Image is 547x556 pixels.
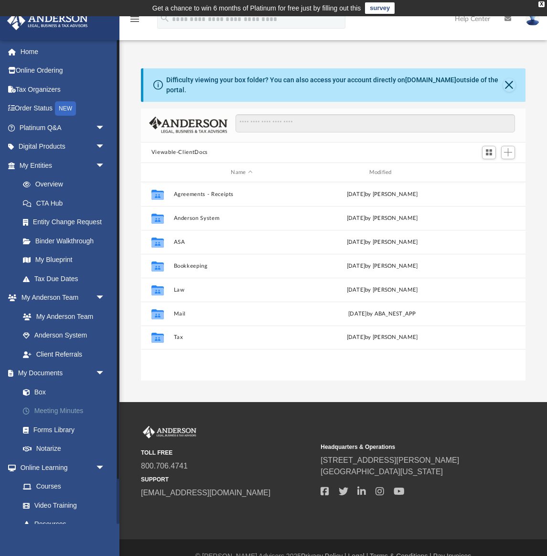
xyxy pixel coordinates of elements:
a: Courses [13,477,115,496]
a: My Anderson Teamarrow_drop_down [7,288,115,307]
input: Search files and folders [236,114,515,132]
img: User Pic [526,12,540,26]
span: arrow_drop_down [96,288,115,308]
a: menu [129,18,140,25]
div: [DATE] by [PERSON_NAME] [314,238,450,247]
div: [DATE] by [PERSON_NAME] [314,334,450,342]
a: My Anderson Team [13,307,110,326]
a: My Entitiesarrow_drop_down [7,156,119,175]
a: My Blueprint [13,251,115,270]
div: id [454,168,521,177]
a: Tax Due Dates [13,269,119,288]
div: [DATE] by [PERSON_NAME] [314,262,450,271]
a: Entity Change Request [13,213,119,232]
a: Forms Library [13,420,115,439]
button: Switch to Grid View [482,146,496,159]
img: Anderson Advisors Platinum Portal [141,426,198,438]
a: Meeting Minutes [13,402,119,421]
i: search [160,13,170,23]
div: [DATE] by ABA_NEST_APP [314,310,450,318]
span: arrow_drop_down [96,364,115,383]
a: Client Referrals [13,345,115,364]
a: Tax Organizers [7,80,119,99]
div: id [145,168,169,177]
div: close [538,1,545,7]
a: Digital Productsarrow_drop_down [7,137,119,156]
a: [EMAIL_ADDRESS][DOMAIN_NAME] [141,489,270,497]
div: [DATE] by [PERSON_NAME] [314,214,450,223]
a: Online Learningarrow_drop_down [7,458,115,477]
span: arrow_drop_down [96,137,115,157]
div: NEW [55,101,76,116]
button: ASA [173,239,310,245]
a: Platinum Q&Aarrow_drop_down [7,118,119,137]
a: Online Ordering [7,61,119,80]
div: grid [141,182,526,380]
button: Bookkeeping [173,263,310,269]
a: survey [365,2,395,14]
span: arrow_drop_down [96,118,115,138]
a: CTA Hub [13,194,119,213]
small: SUPPORT [141,475,314,484]
a: [DOMAIN_NAME] [405,76,456,84]
a: Order StatusNEW [7,99,119,119]
button: Anderson System [173,215,310,221]
div: [DATE] by [PERSON_NAME] [314,190,450,199]
div: Modified [314,168,450,177]
button: Mail [173,311,310,317]
a: Anderson System [13,326,115,345]
a: Video Training [13,496,110,515]
i: menu [129,13,140,25]
a: Home [7,42,119,61]
small: Headquarters & Operations [321,443,493,451]
a: Binder Walkthrough [13,231,119,251]
a: 800.706.4741 [141,462,188,470]
span: arrow_drop_down [96,156,115,175]
button: Tax [173,335,310,341]
button: Agreements - Receipts [173,191,310,197]
div: Difficulty viewing your box folder? You can also access your account directly on outside of the p... [166,75,503,95]
a: Overview [13,175,119,194]
a: Box [13,382,115,402]
button: Close [503,78,516,92]
button: Viewable-ClientDocs [151,148,208,157]
a: [STREET_ADDRESS][PERSON_NAME] [321,456,459,464]
img: Anderson Advisors Platinum Portal [4,11,91,30]
div: Get a chance to win 6 months of Platinum for free just by filling out this [152,2,361,14]
a: My Documentsarrow_drop_down [7,364,119,383]
a: Notarize [13,439,119,458]
div: [DATE] by [PERSON_NAME] [314,286,450,294]
button: Law [173,287,310,293]
a: Resources [13,515,115,534]
span: arrow_drop_down [96,458,115,478]
div: Name [173,168,310,177]
a: [GEOGRAPHIC_DATA][US_STATE] [321,468,443,476]
small: TOLL FREE [141,448,314,457]
button: Add [501,146,515,159]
